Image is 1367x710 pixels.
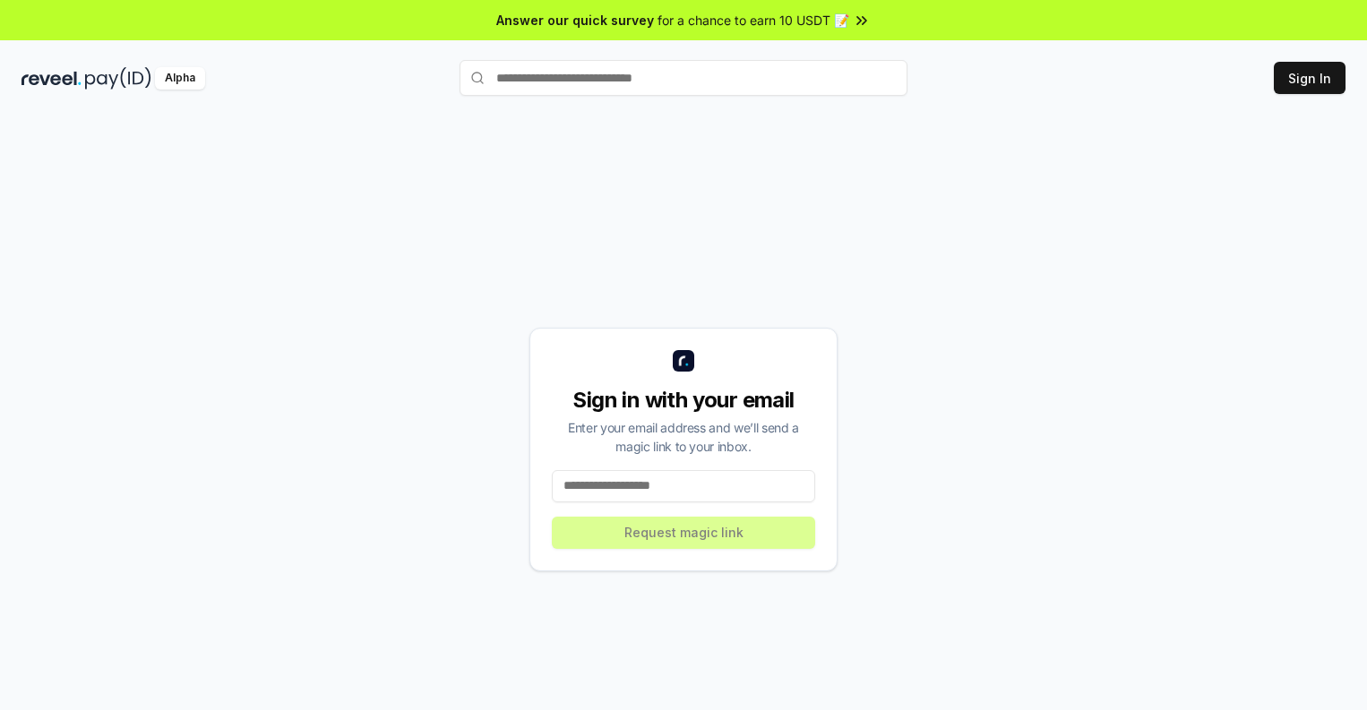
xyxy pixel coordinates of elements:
[155,67,205,90] div: Alpha
[21,67,82,90] img: reveel_dark
[85,67,151,90] img: pay_id
[658,11,849,30] span: for a chance to earn 10 USDT 📝
[673,350,694,372] img: logo_small
[552,418,815,456] div: Enter your email address and we’ll send a magic link to your inbox.
[552,386,815,415] div: Sign in with your email
[496,11,654,30] span: Answer our quick survey
[1274,62,1346,94] button: Sign In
